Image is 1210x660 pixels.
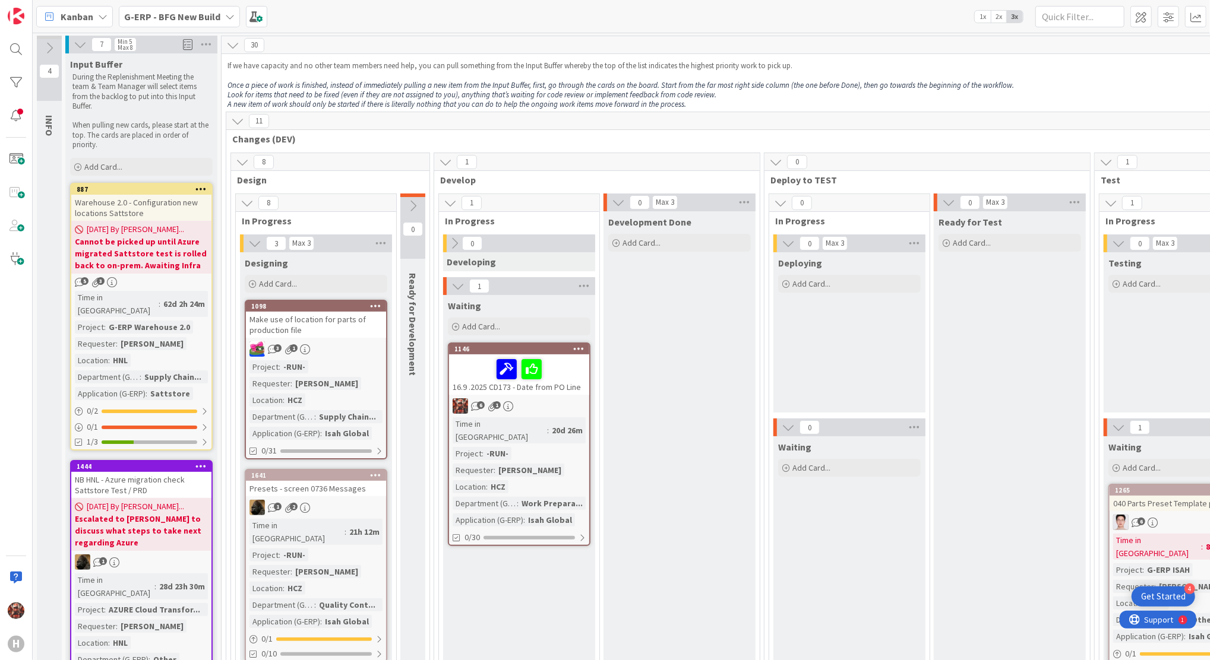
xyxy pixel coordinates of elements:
[71,472,211,498] div: NB HNL - Azure migration check Sattstore Test / PRD
[279,548,280,561] span: :
[280,360,308,373] div: -RUN-
[1113,580,1154,593] div: Requester
[237,174,415,186] span: Design
[1141,591,1186,602] div: Get Started
[1138,518,1145,525] span: 6
[454,345,589,353] div: 1146
[228,90,716,100] em: Look for items that need to be fixed (even if they are not assigned to you), anything that’s wait...
[274,344,282,352] span: 3
[290,565,292,578] span: :
[71,461,211,472] div: 1444
[156,580,208,593] div: 28d 23h 30m
[1184,630,1186,643] span: :
[448,300,481,312] span: Waiting
[110,636,131,649] div: HNL
[70,183,213,450] a: 887Warehouse 2.0 - Configuration new locations Sattstore[DATE] By [PERSON_NAME]...Cannot be picke...
[285,394,305,407] div: HCZ
[1035,6,1124,27] input: Quick Filter...
[1108,257,1142,269] span: Testing
[1113,563,1142,576] div: Project
[141,370,204,383] div: Supply Chain...
[939,216,1002,228] span: Ready for Test
[1144,563,1193,576] div: G-ERP ISAH
[249,394,283,407] div: Location
[249,615,320,628] div: Application (G-ERP)
[87,405,98,417] span: 0 / 2
[407,273,419,376] span: Ready for Development
[75,554,90,570] img: ND
[71,184,211,195] div: 887
[770,174,1075,186] span: Deploy to TEST
[118,39,132,45] div: Min 5
[800,236,820,250] span: 0
[249,582,283,595] div: Location
[75,387,146,400] div: Application (G-ERP)
[1113,613,1187,626] div: Department (G-ERP)
[75,513,208,548] b: Escalated to [PERSON_NAME] to discuss what steps to take next regarding Azure
[1117,155,1138,169] span: 1
[77,185,211,193] div: 887
[110,354,131,367] div: HNL
[62,5,65,14] div: 1
[462,196,482,210] span: 1
[346,525,383,538] div: 21h 12m
[1142,563,1144,576] span: :
[251,302,386,310] div: 1098
[140,370,141,383] span: :
[960,195,980,210] span: 0
[462,236,482,250] span: 0
[320,615,322,628] span: :
[61,9,93,24] span: Kanban
[71,195,211,221] div: Warehouse 2.0 - Configuration new locations Sattstore
[75,370,140,383] div: Department (G-ERP)
[314,598,316,611] span: :
[486,480,488,493] span: :
[493,401,501,409] span: 1
[118,620,187,633] div: [PERSON_NAME]
[453,417,547,443] div: Time in [GEOGRAPHIC_DATA]
[259,278,297,289] span: Add Card...
[975,11,991,23] span: 1x
[494,464,495,477] span: :
[1113,515,1129,530] img: ll
[991,11,1007,23] span: 2x
[525,513,575,526] div: Isah Global
[106,321,193,334] div: G-ERP Warehouse 2.0
[826,240,844,246] div: Max 3
[792,462,830,473] span: Add Card...
[258,196,279,210] span: 8
[453,513,523,526] div: Application (G-ERP)
[71,554,211,570] div: ND
[1123,462,1161,473] span: Add Card...
[1125,648,1136,660] span: 0 / 1
[449,344,589,395] div: 114616.9 .2025 CD173 - Date from PO Line
[246,312,386,338] div: Make use of location for parts of production file
[75,573,154,599] div: Time in [GEOGRAPHIC_DATA]
[1122,196,1142,210] span: 1
[449,344,589,354] div: 1146
[290,377,292,390] span: :
[246,301,386,312] div: 1098
[517,497,519,510] span: :
[316,410,379,423] div: Supply Chain...
[488,480,508,493] div: HCZ
[25,2,54,16] span: Support
[249,548,279,561] div: Project
[118,45,133,50] div: Max 8
[1201,540,1203,553] span: :
[1132,586,1195,607] div: Open Get Started checklist, remaining modules: 4
[246,470,386,496] div: 1641Presets - screen 0736 Messages
[453,480,486,493] div: Location
[792,278,830,289] span: Add Card...
[75,337,116,350] div: Requester
[322,427,372,440] div: Isah Global
[8,602,24,619] img: JK
[462,321,500,332] span: Add Card...
[146,387,147,400] span: :
[81,277,89,285] span: 5
[39,64,59,78] span: 4
[1154,580,1156,593] span: :
[160,297,208,310] div: 62d 2h 24m
[249,519,345,545] div: Time in [GEOGRAPHIC_DATA]
[280,548,308,561] div: -RUN-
